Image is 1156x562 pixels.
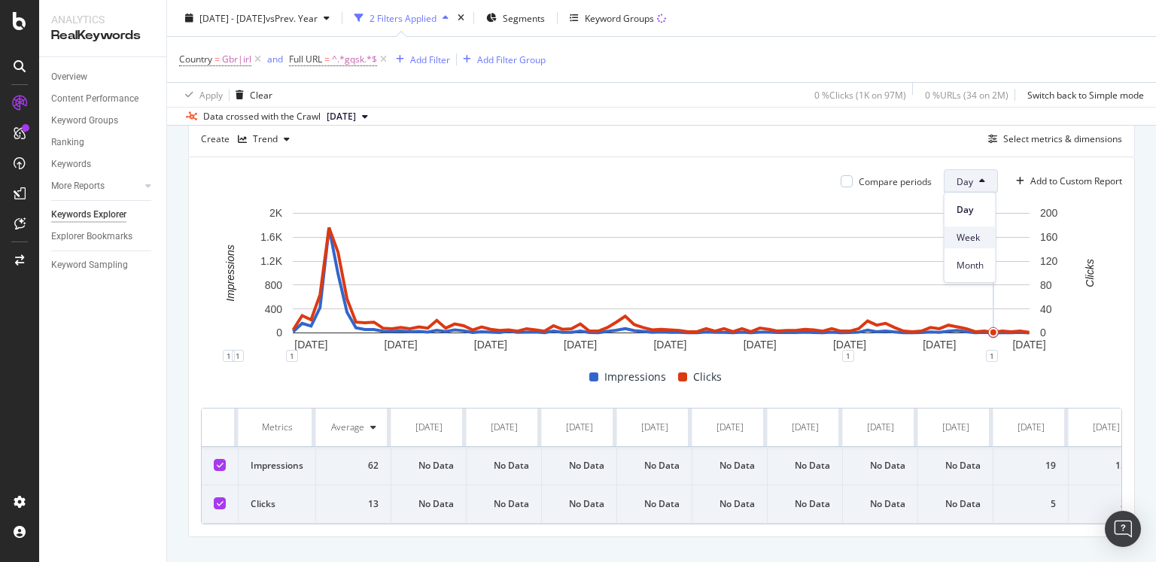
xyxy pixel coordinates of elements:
div: Select metrics & dimensions [1003,132,1122,145]
div: RealKeywords [51,27,154,44]
a: Content Performance [51,91,156,107]
button: Keyword Groups [564,6,672,30]
text: 1.2K [260,255,282,267]
button: Select metrics & dimensions [982,130,1122,148]
text: [DATE] [744,339,777,351]
text: 0 [276,327,282,339]
div: and [267,53,283,65]
div: No Data [403,497,454,511]
div: Add Filter [410,53,450,65]
text: 400 [265,303,283,315]
div: Add to Custom Report [1030,177,1122,186]
div: No Data [780,497,830,511]
td: Impressions [239,447,316,485]
div: No Data [479,459,529,472]
text: [DATE] [474,339,507,351]
div: Explorer Bookmarks [51,229,132,245]
a: Keyword Groups [51,113,156,129]
div: Average [331,421,364,434]
a: Ranking [51,135,156,150]
td: Clicks [239,485,316,524]
a: Keywords Explorer [51,207,156,223]
div: Create [201,127,296,151]
span: Gbr|irl [222,49,251,70]
text: [DATE] [564,339,597,351]
button: 2 Filters Applied [348,6,455,30]
div: No Data [855,459,905,472]
button: Switch back to Simple mode [1021,83,1144,107]
div: [DATE] [415,421,443,434]
text: 2K [269,208,283,220]
div: Keyword Sampling [51,257,128,273]
div: [DATE] [641,421,668,434]
div: Keyword Groups [585,11,654,24]
div: Keywords Explorer [51,207,126,223]
div: Metrics [251,421,303,434]
div: Ranking [51,135,84,150]
button: Add Filter [390,50,450,68]
text: 800 [265,279,283,291]
div: 1 [986,350,998,362]
a: Overview [51,69,156,85]
text: 160 [1040,231,1058,243]
div: Clear [250,88,272,101]
span: vs Prev. Year [266,11,318,24]
button: Day [944,169,998,193]
div: Overview [51,69,87,85]
text: [DATE] [385,339,418,351]
div: Add Filter Group [477,53,546,65]
div: Keywords [51,156,91,172]
button: Add Filter Group [457,50,546,68]
text: 120 [1040,255,1058,267]
text: [DATE] [653,339,686,351]
text: Clicks [1084,260,1096,287]
div: No Data [930,497,981,511]
div: [DATE] [716,421,744,434]
div: No Data [855,497,905,511]
div: 1 [223,350,235,362]
div: [DATE] [1093,421,1120,434]
text: [DATE] [833,339,866,351]
span: Day [957,203,984,217]
span: Month [957,259,984,272]
div: [DATE] [792,421,819,434]
div: No Data [930,459,981,472]
span: Impressions [604,368,666,386]
div: No Data [780,459,830,472]
span: ^.*gqsk.*$ [332,49,377,70]
text: 0 [1040,327,1046,339]
a: Explorer Bookmarks [51,229,156,245]
div: 19 [1005,459,1056,472]
text: Impressions [224,245,236,302]
a: More Reports [51,178,141,194]
span: Segments [503,11,545,24]
div: No Data [704,497,755,511]
span: Country [179,53,212,65]
a: Keywords [51,156,156,172]
div: [DATE] [942,421,969,434]
div: Keyword Groups [51,113,118,129]
div: Content Performance [51,91,138,107]
div: Apply [199,88,223,101]
div: [DATE] [867,421,894,434]
div: 5 [1005,497,1056,511]
div: No Data [629,459,680,472]
span: = [324,53,330,65]
div: Open Intercom Messenger [1105,511,1141,547]
div: [DATE] [1018,421,1045,434]
div: Switch back to Simple mode [1027,88,1144,101]
span: Clicks [693,368,722,386]
button: and [267,52,283,66]
div: 0 % Clicks ( 1K on 97M ) [814,88,906,101]
svg: A chart. [201,205,1122,356]
div: 1 [842,350,854,362]
div: 0 % URLs ( 34 on 2M ) [925,88,1008,101]
div: 1 [232,350,244,362]
span: Day [957,175,973,188]
div: Data crossed with the Crawl [203,110,321,123]
div: 1 [286,350,298,362]
div: 159 [1081,459,1131,472]
text: [DATE] [294,339,327,351]
div: No Data [403,459,454,472]
text: 40 [1040,303,1052,315]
